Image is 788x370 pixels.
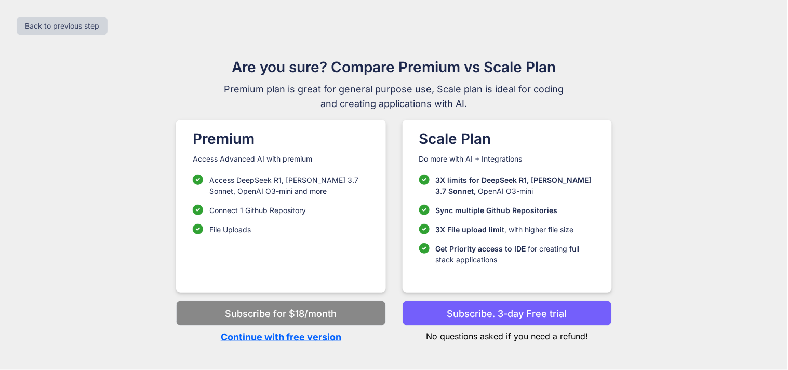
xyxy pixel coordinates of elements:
img: checklist [419,205,430,215]
img: checklist [193,175,203,185]
p: OpenAI O3-mini [436,175,595,196]
p: Do more with AI + Integrations [419,154,595,164]
img: checklist [419,224,430,234]
p: Access DeepSeek R1, [PERSON_NAME] 3.7 Sonnet, OpenAI O3-mini and more [209,175,369,196]
p: Access Advanced AI with premium [193,154,369,164]
img: checklist [193,224,203,234]
span: 3X limits for DeepSeek R1, [PERSON_NAME] 3.7 Sonnet, [436,176,592,195]
p: Subscribe. 3-day Free trial [447,307,567,321]
span: Get Priority access to IDE [436,244,526,253]
button: Back to previous step [17,17,108,35]
span: Premium plan is great for general purpose use, Scale plan is ideal for coding and creating applic... [220,82,569,111]
button: Subscribe. 3-day Free trial [403,301,612,326]
h1: Premium [193,128,369,150]
img: checklist [419,243,430,254]
p: Sync multiple Github Repositories [436,205,558,216]
p: , with higher file size [436,224,574,235]
span: 3X File upload limit [436,225,505,234]
button: Subscribe for $18/month [176,301,385,326]
img: checklist [419,175,430,185]
p: Subscribe for $18/month [225,307,337,321]
p: for creating full stack applications [436,243,595,265]
h1: Are you sure? Compare Premium vs Scale Plan [220,56,569,78]
p: Continue with free version [176,330,385,344]
p: Connect 1 Github Repository [209,205,306,216]
p: No questions asked if you need a refund! [403,326,612,342]
h1: Scale Plan [419,128,595,150]
img: checklist [193,205,203,215]
p: File Uploads [209,224,251,235]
